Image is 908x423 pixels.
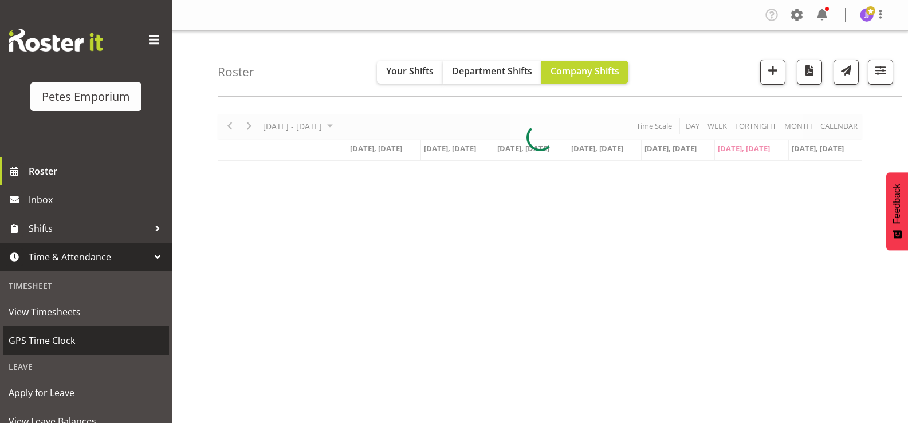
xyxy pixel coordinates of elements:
button: Add a new shift [760,60,785,85]
span: Apply for Leave [9,384,163,401]
img: janelle-jonkers702.jpg [860,8,874,22]
div: Petes Emporium [42,88,130,105]
span: Your Shifts [386,65,434,77]
button: Department Shifts [443,61,541,84]
button: Feedback - Show survey [886,172,908,250]
span: Roster [29,163,166,180]
button: Your Shifts [377,61,443,84]
a: GPS Time Clock [3,326,169,355]
button: Company Shifts [541,61,628,84]
span: Time & Attendance [29,248,149,266]
span: Company Shifts [551,65,619,77]
button: Filter Shifts [868,60,893,85]
span: GPS Time Clock [9,332,163,349]
div: Leave [3,355,169,378]
button: Send a list of all shifts for the selected filtered period to all rostered employees. [834,60,859,85]
a: View Timesheets [3,298,169,326]
div: Timesheet [3,274,169,298]
span: View Timesheets [9,303,163,321]
button: Download a PDF of the roster according to the set date range. [797,60,822,85]
a: Apply for Leave [3,378,169,407]
img: Rosterit website logo [9,29,103,52]
h4: Roster [218,65,254,78]
span: Feedback [892,184,902,224]
span: Shifts [29,220,149,237]
span: Department Shifts [452,65,532,77]
span: Inbox [29,191,166,208]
